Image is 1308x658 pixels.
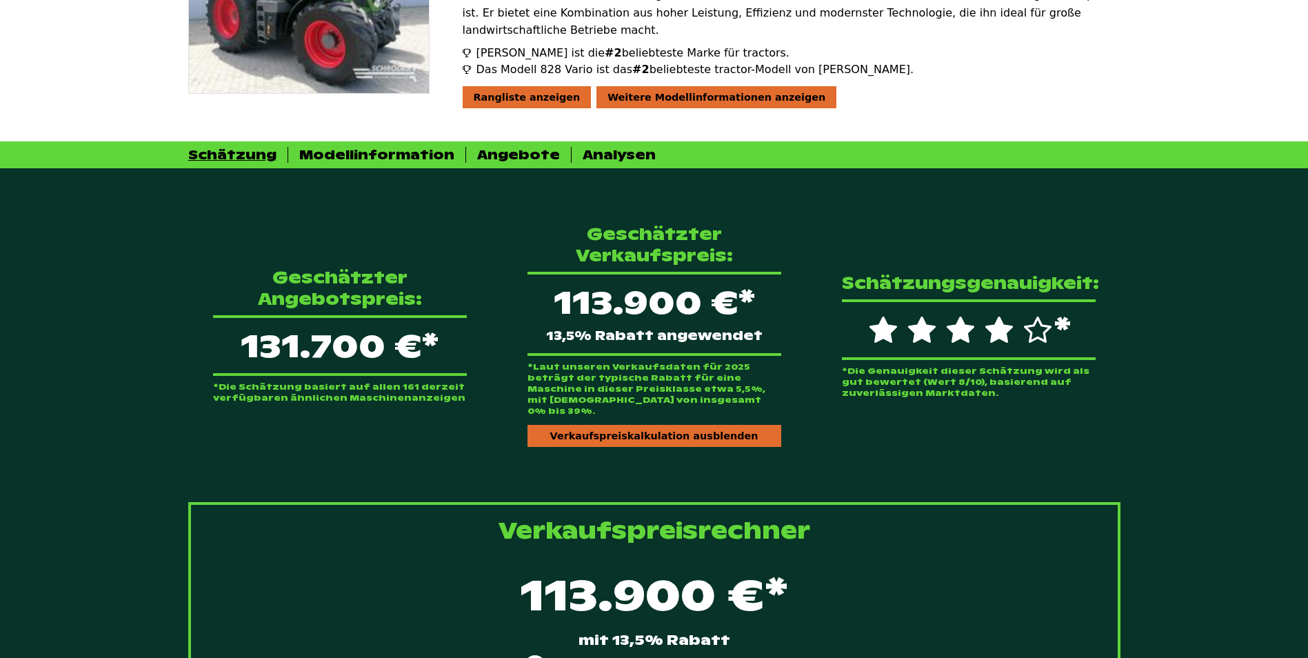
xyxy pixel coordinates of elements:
[299,147,454,163] div: Modellinformation
[596,86,836,108] div: Weitere Modellinformationen anzeigen
[842,272,1096,294] p: Schätzungsgenauigkeit:
[632,63,650,76] span: #2
[476,45,789,61] span: [PERSON_NAME] ist die beliebteste Marke für tractors.
[213,381,467,403] p: *Die Schätzung basiert auf allen 161 derzeit verfügbaren ähnlichen Maschinenanzeigen
[842,366,1096,399] p: *Die Genauigkeit dieser Schätzung wird als gut bewertet (Wert 8/10), basierend auf zuverlässigen ...
[583,147,656,163] div: Analysen
[213,516,1096,545] p: Verkaufspreisrechner
[527,272,781,356] div: 113.900 €*
[268,633,1040,647] p: mit 13,5% Rabatt
[527,425,781,447] div: Verkaufspreiskalkulation ausblenden
[268,572,1040,617] div: 113.900 €*
[463,86,592,108] div: Rangliste anzeigen
[477,147,560,163] div: Angebote
[546,330,763,342] span: 13,5% Rabatt angewendet
[213,267,467,310] p: Geschätzter Angebotspreis:
[527,223,781,266] p: Geschätzter Verkaufspreis:
[213,315,467,376] p: 131.700 €*
[476,61,914,78] span: Das Modell 828 Vario ist das beliebteste tractor-Modell von [PERSON_NAME].
[605,46,622,59] span: #2
[188,147,276,163] div: Schätzung
[527,361,781,417] p: *Laut unseren Verkaufsdaten für 2025 beträgt der typische Rabatt für eine Maschine in dieser Prei...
